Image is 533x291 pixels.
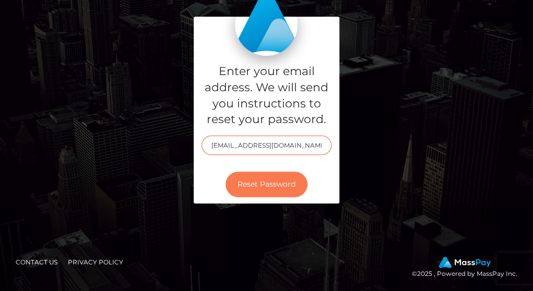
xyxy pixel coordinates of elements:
h5: Enter your email address. We will send you instructions to reset your password. [202,64,332,128]
div: © 2025 , Powered by MassPay Inc. [412,257,525,280]
a: Contact Us [11,254,62,270]
img: MassPay [439,257,491,268]
button: Reset Password [226,172,307,197]
input: E-mail... [202,136,332,155]
a: Privacy Policy [64,254,127,270]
